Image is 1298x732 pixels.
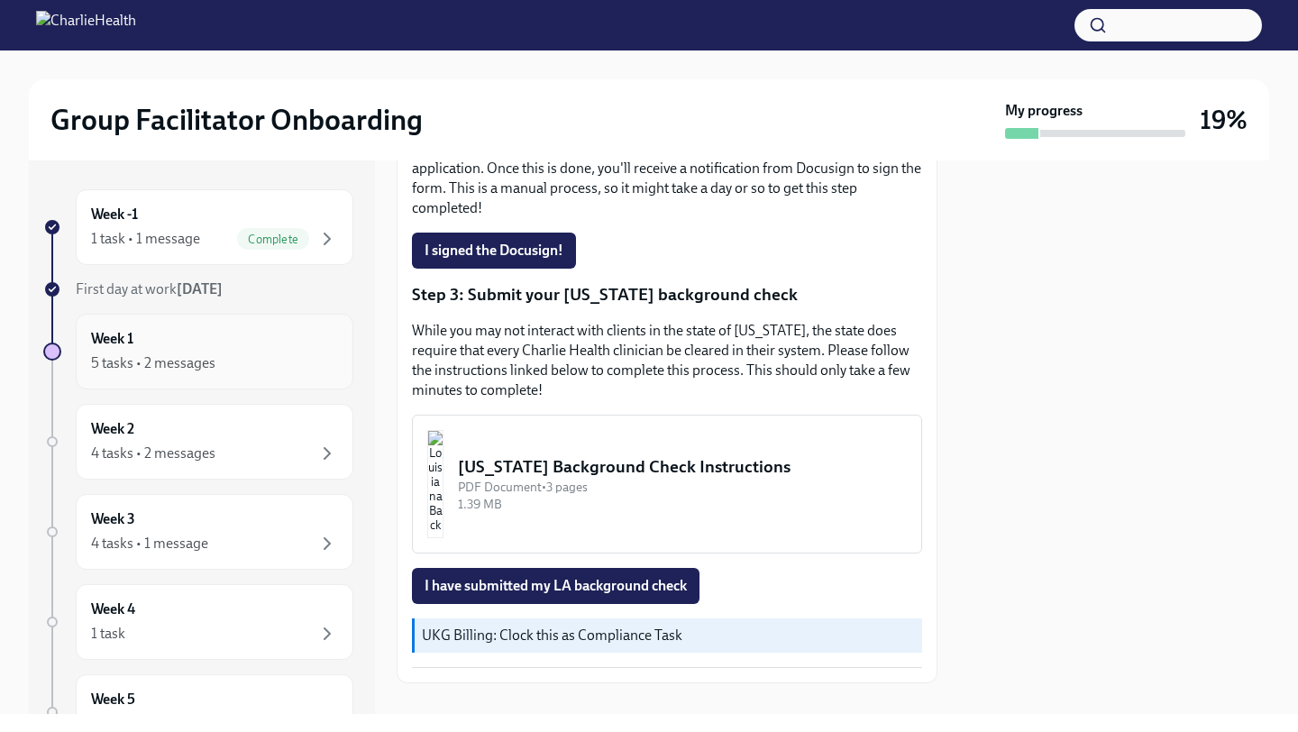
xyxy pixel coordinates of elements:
[50,102,423,138] h2: Group Facilitator Onboarding
[91,205,138,224] h6: Week -1
[91,534,208,554] div: 4 tasks • 1 message
[43,494,353,570] a: Week 34 tasks • 1 message
[237,233,309,246] span: Complete
[412,321,922,400] p: While you may not interact with clients in the state of [US_STATE], the state does require that e...
[412,139,922,218] p: After you've submitted your disclosure, your Compliance Specialist will pay for your application....
[91,353,215,373] div: 5 tasks • 2 messages
[1005,101,1083,121] strong: My progress
[43,584,353,660] a: Week 41 task
[91,690,135,709] h6: Week 5
[422,626,915,645] p: UKG Billing: Clock this as Compliance Task
[458,455,907,479] div: [US_STATE] Background Check Instructions
[412,233,576,269] button: I signed the Docusign!
[76,280,223,297] span: First day at work
[43,279,353,299] a: First day at work[DATE]
[91,624,125,644] div: 1 task
[425,242,563,260] span: I signed the Docusign!
[91,444,215,463] div: 4 tasks • 2 messages
[91,329,133,349] h6: Week 1
[91,419,134,439] h6: Week 2
[43,314,353,389] a: Week 15 tasks • 2 messages
[412,568,699,604] button: I have submitted my LA background check
[427,430,443,538] img: Louisiana Background Check Instructions
[91,599,135,619] h6: Week 4
[1200,104,1248,136] h3: 19%
[412,415,922,554] button: [US_STATE] Background Check InstructionsPDF Document•3 pages1.39 MB
[177,280,223,297] strong: [DATE]
[91,229,200,249] div: 1 task • 1 message
[43,189,353,265] a: Week -11 task • 1 messageComplete
[458,496,907,513] div: 1.39 MB
[425,577,687,595] span: I have submitted my LA background check
[36,11,136,40] img: CharlieHealth
[43,404,353,480] a: Week 24 tasks • 2 messages
[458,479,907,496] div: PDF Document • 3 pages
[412,283,922,307] p: Step 3: Submit your [US_STATE] background check
[91,509,135,529] h6: Week 3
